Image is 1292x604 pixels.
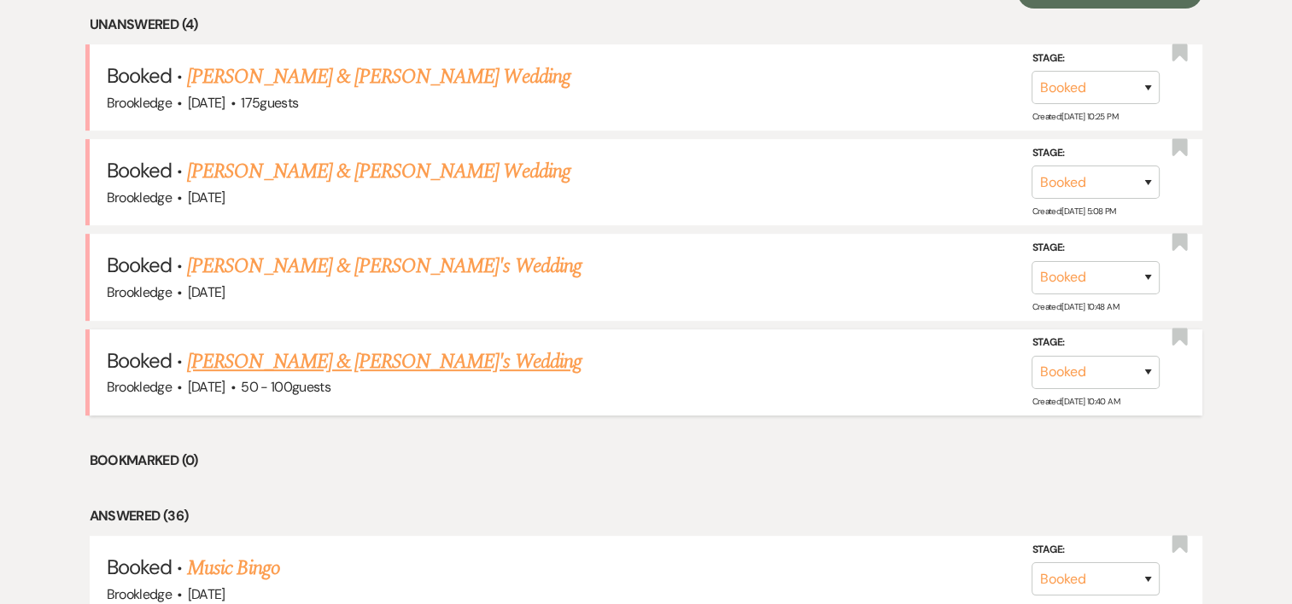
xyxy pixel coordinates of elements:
span: Brookledge [107,585,172,603]
li: Bookmarked (0) [90,450,1203,472]
span: Brookledge [107,378,172,396]
span: [DATE] [188,189,225,206]
span: Booked [107,252,172,278]
span: 175 guests [241,94,298,112]
span: 50 - 100 guests [241,378,330,396]
li: Unanswered (4) [90,14,1203,36]
a: [PERSON_NAME] & [PERSON_NAME]'s Wedding [187,346,582,377]
span: Created: [DATE] 10:25 PM [1032,111,1117,122]
span: Booked [107,554,172,580]
a: Music Bingo [187,553,279,584]
label: Stage: [1032,144,1160,163]
span: Created: [DATE] 10:48 AM [1032,301,1118,312]
span: Booked [107,347,172,374]
span: [DATE] [188,283,225,301]
span: Brookledge [107,189,172,206]
a: [PERSON_NAME] & [PERSON_NAME]'s Wedding [187,251,582,282]
span: [DATE] [188,378,225,396]
label: Stage: [1032,334,1160,352]
span: Created: [DATE] 5:08 PM [1032,206,1115,217]
li: Answered (36) [90,505,1203,527]
span: Brookledge [107,94,172,112]
a: [PERSON_NAME] & [PERSON_NAME] Wedding [187,156,570,187]
a: [PERSON_NAME] & [PERSON_NAME] Wedding [187,61,570,92]
span: [DATE] [188,585,225,603]
span: [DATE] [188,94,225,112]
span: Brookledge [107,283,172,301]
span: Created: [DATE] 10:40 AM [1032,396,1119,407]
label: Stage: [1032,540,1160,559]
label: Stage: [1032,49,1160,68]
span: Booked [107,157,172,183]
label: Stage: [1032,239,1160,258]
span: Booked [107,62,172,89]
